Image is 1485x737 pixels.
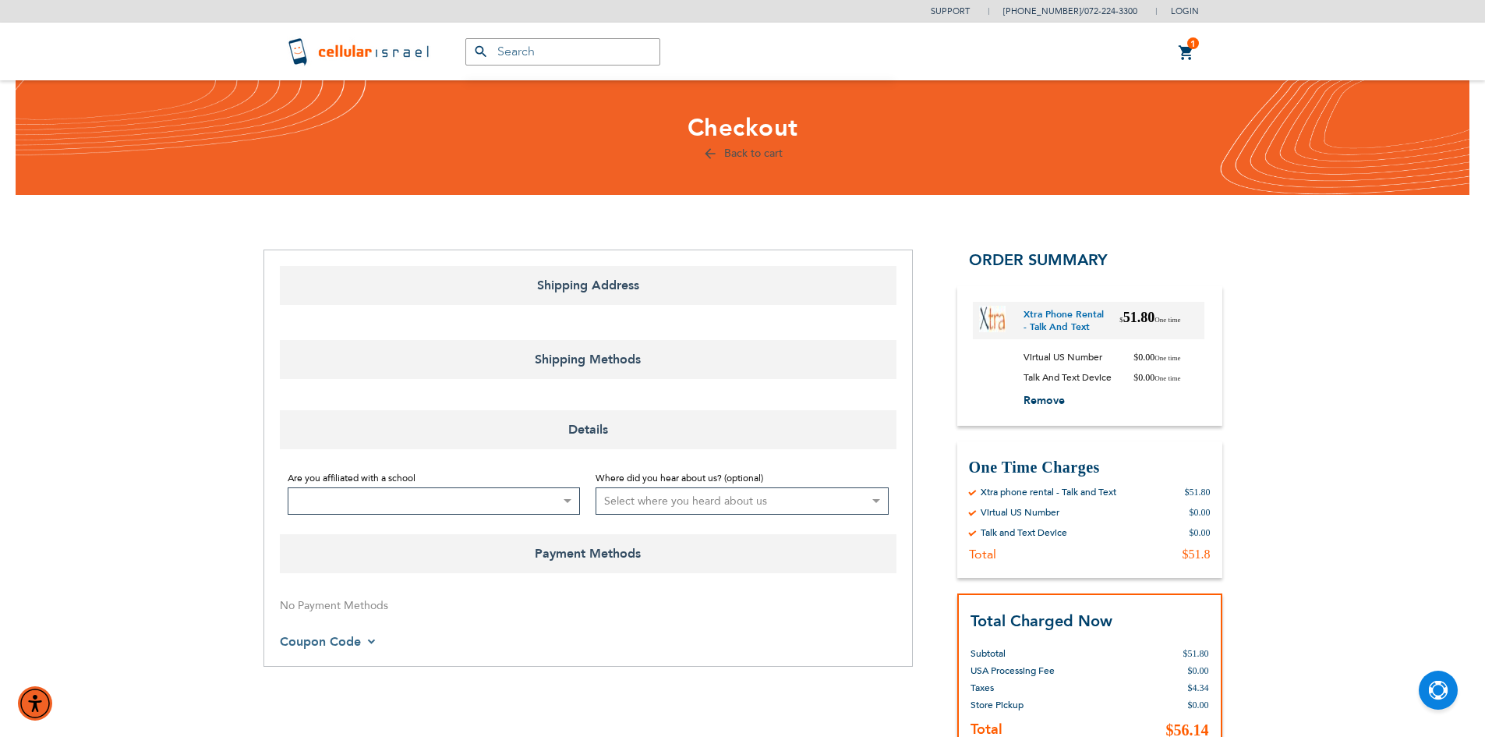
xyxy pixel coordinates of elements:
[1024,393,1065,408] span: Remove
[280,410,896,449] span: Details
[465,38,660,66] input: Search
[969,457,1211,478] h3: One Time Charges
[280,633,361,650] span: Coupon Code
[969,547,996,562] div: Total
[1154,374,1180,382] span: One time
[1133,352,1138,363] span: $
[1190,37,1196,50] span: 1
[1119,316,1123,324] span: $
[702,146,783,161] a: Back to cart
[971,664,1055,677] span: USA Processing Fee
[1183,648,1209,659] span: $51.80
[1154,354,1180,362] span: One time
[1178,44,1195,62] a: 1
[981,526,1067,539] div: Talk and Text Device
[1171,5,1199,17] span: Login
[971,633,1092,662] th: Subtotal
[1133,351,1180,363] span: 0.00
[1188,682,1209,693] span: $4.34
[1133,371,1180,384] span: 0.00
[1024,351,1114,363] span: Virtual US Number
[280,266,896,305] span: Shipping Address
[1084,5,1137,17] a: 072-224-3300
[18,686,52,721] div: Accessibility Menu
[971,679,1092,696] th: Taxes
[981,486,1116,498] div: Xtra phone rental - Talk and Text
[1154,316,1180,324] span: One time
[931,5,970,17] a: Support
[280,534,896,573] span: Payment Methods
[1133,372,1138,383] span: $
[1185,486,1211,498] div: $51.80
[1190,526,1211,539] div: $0.00
[1188,700,1209,710] span: $0.00
[1024,308,1108,333] a: Xtra phone rental - Talk and Text
[971,699,1024,711] span: Store Pickup
[981,506,1059,519] div: Virtual US Number
[979,306,1006,332] img: Xtra phone rental - Talk and Text
[280,597,896,616] div: No Payment Methods
[1024,371,1123,384] span: Talk and Text Device
[1183,547,1211,562] div: $51.8
[1003,5,1081,17] a: [PHONE_NUMBER]
[1188,665,1209,676] span: $0.00
[969,250,1108,271] span: Order Summary
[280,340,896,379] span: Shipping Methods
[1119,308,1180,333] span: 51.80
[971,611,1112,632] strong: Total Charged Now
[1190,506,1211,519] div: $0.00
[596,472,763,484] span: Where did you hear about us? (optional)
[688,112,798,144] span: Checkout
[287,36,434,67] img: Cellular Israel
[288,472,415,484] span: Are you affiliated with a school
